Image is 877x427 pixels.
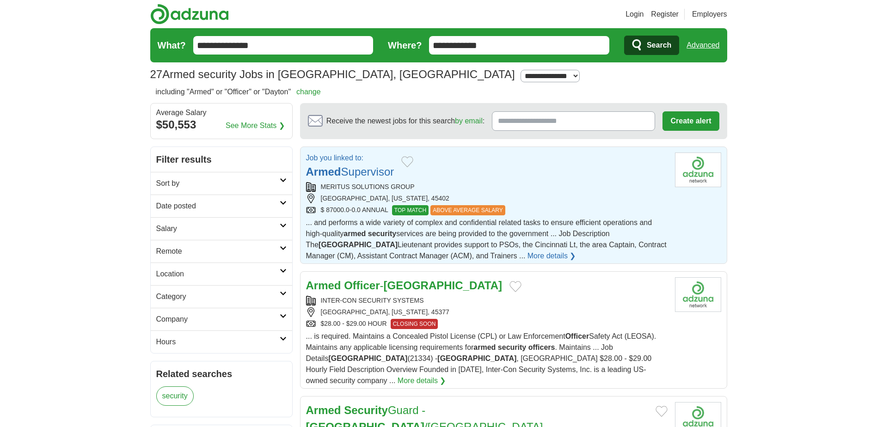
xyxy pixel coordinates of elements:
img: Adzuna logo [150,4,229,24]
a: ArmedSupervisor [306,165,394,178]
h2: Remote [156,246,280,257]
a: Salary [151,217,292,240]
span: TOP MATCH [392,205,429,215]
strong: [GEOGRAPHIC_DATA] [319,241,398,249]
a: Remote [151,240,292,262]
button: Search [624,36,679,55]
button: Create alert [662,111,719,131]
span: ABOVE AVERAGE SALARY [430,205,505,215]
h2: Filter results [151,147,292,172]
a: Employers [692,9,727,20]
a: More details ❯ [527,250,576,262]
h2: Category [156,291,280,302]
strong: armed [343,230,366,238]
strong: officers [528,343,555,351]
button: Add to favorite jobs [509,281,521,292]
span: ... is required. Maintains a Concealed Pistol License (CPL) or Law Enforcement Safety Act (LEOSA)... [306,332,656,384]
h2: Sort by [156,178,280,189]
h2: Salary [156,223,280,234]
h2: Hours [156,336,280,348]
span: 27 [150,66,163,83]
a: Date posted [151,195,292,217]
h2: Date posted [156,201,280,212]
a: Hours [151,330,292,353]
strong: Officer [344,279,380,292]
span: Receive the newest jobs for this search : [326,116,484,127]
a: Register [651,9,679,20]
strong: Security [344,404,388,416]
div: [GEOGRAPHIC_DATA], [US_STATE], 45377 [306,307,668,317]
div: Average Salary [156,109,287,116]
a: Login [626,9,644,20]
div: $28.00 - $29.00 HOUR [306,319,668,329]
h2: Company [156,314,280,325]
a: Company [151,308,292,330]
strong: security [368,230,396,238]
button: Add to favorite jobs [656,406,668,417]
a: Sort by [151,172,292,195]
h2: Location [156,268,280,280]
img: Company logo [675,277,721,312]
span: Search [647,36,671,55]
strong: Officer [565,332,589,340]
strong: Armed [306,404,341,416]
div: $ 87000.0-0.0 ANNUAL [306,205,668,215]
p: Job you linked to: [306,152,394,164]
strong: [GEOGRAPHIC_DATA] [384,279,502,292]
a: More details ❯ [398,375,446,386]
img: Company logo [675,152,721,187]
div: INTER-CON SECURITY SYSTEMS [306,296,668,305]
h1: Armed security Jobs in [GEOGRAPHIC_DATA], [GEOGRAPHIC_DATA] [150,68,515,80]
a: security [156,386,194,406]
h2: including "Armed" or "Officer" or "Dayton" [156,86,321,98]
div: MERITUS SOLUTIONS GROUP [306,182,668,192]
strong: security [498,343,526,351]
strong: [GEOGRAPHIC_DATA] [437,354,516,362]
a: change [296,88,321,96]
strong: armed [473,343,496,351]
div: [GEOGRAPHIC_DATA], [US_STATE], 45402 [306,194,668,203]
span: ... and performs a wide variety of complex and confidential related tasks to ensure efficient ope... [306,219,667,260]
div: $50,553 [156,116,287,133]
a: Category [151,285,292,308]
a: Location [151,262,292,285]
strong: Armed [306,279,341,292]
a: See More Stats ❯ [226,120,285,131]
strong: Armed [306,165,341,178]
strong: [GEOGRAPHIC_DATA] [328,354,407,362]
a: by email [455,117,483,125]
a: Advanced [687,36,719,55]
button: Add to favorite jobs [401,156,413,167]
label: What? [158,38,186,52]
span: CLOSING SOON [391,319,438,329]
label: Where? [388,38,422,52]
a: Armed Officer-[GEOGRAPHIC_DATA] [306,279,503,292]
h2: Related searches [156,367,287,381]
